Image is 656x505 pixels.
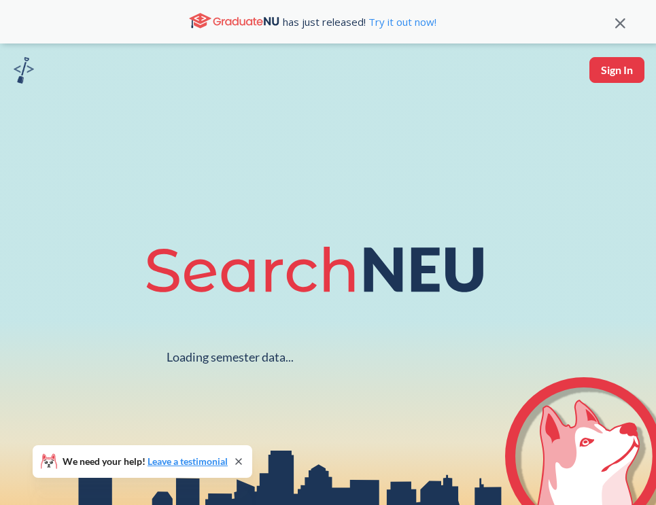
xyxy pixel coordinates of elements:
[14,57,34,88] a: sandbox logo
[14,57,34,84] img: sandbox logo
[589,57,644,83] button: Sign In
[167,349,294,365] div: Loading semester data...
[366,15,436,29] a: Try it out now!
[148,455,228,467] a: Leave a testimonial
[63,457,228,466] span: We need your help!
[283,14,436,29] span: has just released!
